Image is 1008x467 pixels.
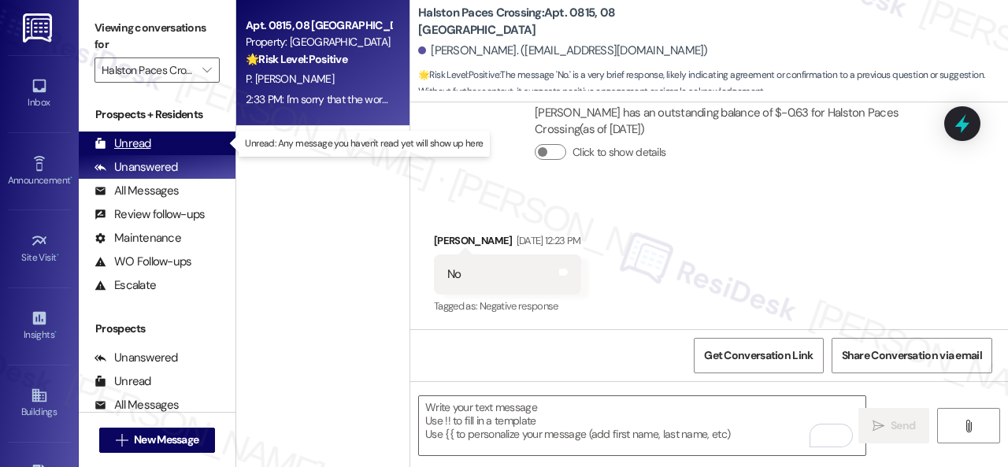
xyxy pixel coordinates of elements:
div: Unread [94,135,151,152]
div: [DATE] 12:23 PM [513,232,581,249]
p: Unread: Any message you haven't read yet will show up here [245,137,483,150]
span: P. [PERSON_NAME] [246,72,334,86]
button: Get Conversation Link [694,338,823,373]
b: Halston Paces Crossing: Apt. 0815, 08 [GEOGRAPHIC_DATA] [418,5,733,39]
strong: 🌟 Risk Level: Positive [418,69,499,81]
div: Maintenance [94,230,181,246]
div: [PERSON_NAME] has an outstanding balance of $-0.63 for Halston Paces Crossing (as of [DATE]) [535,105,935,139]
div: Unread [94,373,151,390]
i:  [202,64,211,76]
span: Negative response [480,299,558,313]
div: All Messages [94,397,179,413]
span: • [57,250,59,261]
a: Insights • [8,305,71,347]
span: Share Conversation via email [842,347,982,364]
div: Property: [GEOGRAPHIC_DATA] [246,34,391,50]
button: Share Conversation via email [832,338,992,373]
label: Viewing conversations for [94,16,220,57]
div: [PERSON_NAME] [434,232,581,254]
a: Buildings [8,382,71,424]
div: [PERSON_NAME]. ([EMAIL_ADDRESS][DOMAIN_NAME]) [418,43,708,59]
div: Escalate [94,277,156,294]
span: New Message [134,432,198,448]
i:  [962,420,974,432]
button: Send [858,408,929,443]
span: Get Conversation Link [704,347,813,364]
div: Review follow-ups [94,206,205,223]
input: All communities [102,57,195,83]
label: Click to show details [573,144,665,161]
div: No [447,266,461,283]
a: Site Visit • [8,228,71,270]
div: Prospects [79,321,235,337]
strong: 🌟 Risk Level: Positive [246,52,347,66]
button: New Message [99,428,216,453]
span: • [70,172,72,183]
div: Unanswered [94,159,178,176]
div: All Messages [94,183,179,199]
span: : The message 'No.' is a very brief response, likely indicating agreement or confirmation to a pr... [418,67,1008,101]
div: Prospects + Residents [79,106,235,123]
img: ResiDesk Logo [23,13,55,43]
i:  [873,420,884,432]
span: • [54,327,57,338]
span: Send [891,417,915,434]
div: Tagged as: [434,295,581,317]
div: Apt. 0815, 08 [GEOGRAPHIC_DATA] [246,17,391,34]
textarea: To enrich screen reader interactions, please activate Accessibility in Grammarly extension settings [419,396,865,455]
div: WO Follow-ups [94,254,191,270]
div: Unanswered [94,350,178,366]
a: Inbox [8,72,71,115]
i:  [116,434,128,447]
